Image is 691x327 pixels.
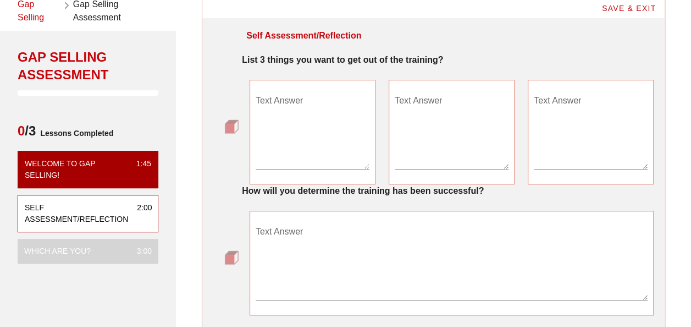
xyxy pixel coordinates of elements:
[224,119,239,134] img: question-bullet.png
[18,48,158,84] div: Gap Selling Assessment
[128,202,152,225] div: 2:00
[18,123,25,138] span: 0
[128,246,152,257] div: 3:00
[24,246,91,257] div: WHICH ARE YOU?
[36,122,113,144] span: Lessons Completed
[601,4,656,13] span: SAVE & EXIT
[242,186,484,195] strong: How will you determine the training has been successful?
[128,158,151,181] div: 1:45
[242,55,443,64] strong: List 3 things you want to get out of the training?
[246,29,361,42] div: Self Assessment/Reflection
[25,158,128,181] div: Welcome To Gap Selling!
[25,202,128,225] div: Self Assessment/Reflection
[18,122,36,144] span: /3
[224,250,239,265] img: question-bullet.png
